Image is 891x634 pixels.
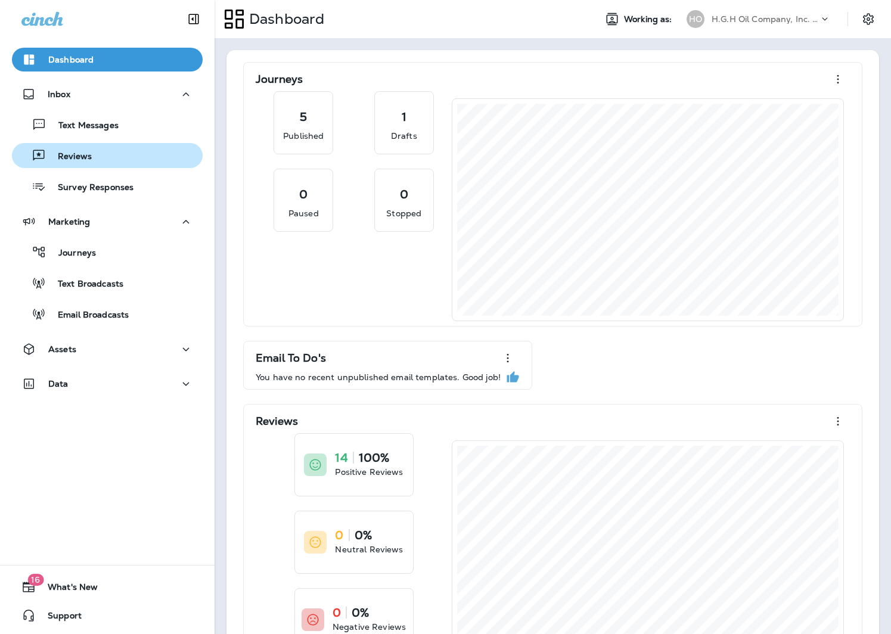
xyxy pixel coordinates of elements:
[12,302,203,327] button: Email Broadcasts
[46,310,129,321] p: Email Broadcasts
[300,111,307,123] p: 5
[256,415,298,427] p: Reviews
[624,14,675,24] span: Working as:
[46,182,134,194] p: Survey Responses
[335,466,403,478] p: Positive Reviews
[12,112,203,137] button: Text Messages
[283,130,324,142] p: Published
[256,352,326,364] p: Email To Do's
[36,611,82,625] span: Support
[288,207,319,219] p: Paused
[12,604,203,627] button: Support
[335,529,343,541] p: 0
[48,217,90,226] p: Marketing
[256,372,501,382] p: You have no recent unpublished email templates. Good job!
[48,89,70,99] p: Inbox
[333,607,341,619] p: 0
[12,210,203,234] button: Marketing
[355,529,372,541] p: 0%
[299,188,308,200] p: 0
[46,279,123,290] p: Text Broadcasts
[244,10,324,28] p: Dashboard
[36,582,98,596] span: What's New
[858,8,879,30] button: Settings
[352,607,369,619] p: 0%
[12,174,203,199] button: Survey Responses
[386,207,421,219] p: Stopped
[712,14,819,24] p: H.G.H Oil Company, Inc. dba Jiffy Lube
[12,48,203,72] button: Dashboard
[177,7,210,31] button: Collapse Sidebar
[48,379,69,389] p: Data
[48,55,94,64] p: Dashboard
[46,151,92,163] p: Reviews
[333,621,406,633] p: Negative Reviews
[12,240,203,265] button: Journeys
[48,344,76,354] p: Assets
[400,188,408,200] p: 0
[46,248,96,259] p: Journeys
[12,575,203,599] button: 16What's New
[12,337,203,361] button: Assets
[12,372,203,396] button: Data
[12,143,203,168] button: Reviews
[46,120,119,132] p: Text Messages
[402,111,406,123] p: 1
[391,130,417,142] p: Drafts
[12,271,203,296] button: Text Broadcasts
[335,543,403,555] p: Neutral Reviews
[687,10,704,28] div: HO
[335,452,347,464] p: 14
[27,574,44,586] span: 16
[256,73,303,85] p: Journeys
[12,82,203,106] button: Inbox
[359,452,390,464] p: 100%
